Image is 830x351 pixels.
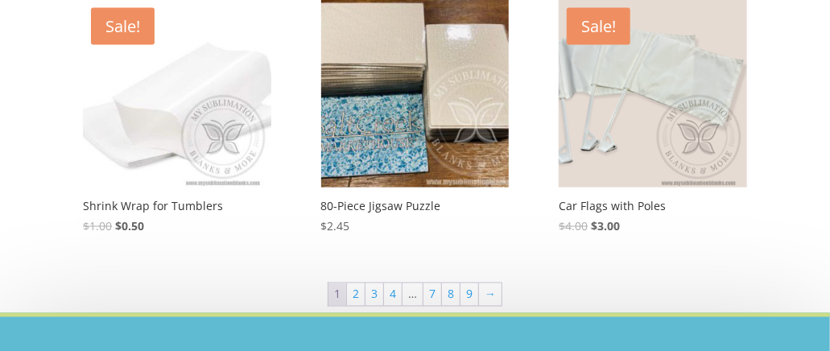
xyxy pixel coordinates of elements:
span: Sale! [91,8,155,45]
span: $ [321,219,328,234]
h2: Shrink Wrap for Tumblers [83,195,271,217]
bdi: 3.00 [591,219,620,234]
span: $ [115,219,122,234]
bdi: 4.00 [559,219,588,234]
span: $ [559,219,565,234]
span: Sale! [567,8,630,45]
bdi: 0.50 [115,219,144,234]
span: $ [591,219,597,234]
a: → [479,283,502,306]
span: $ [83,219,89,234]
h2: 80-Piece Jigsaw Puzzle [321,195,510,217]
a: Page 3 [365,283,383,306]
a: Page 2 [347,283,365,306]
bdi: 2.45 [321,219,350,234]
a: Page 7 [423,283,441,306]
a: Page 9 [460,283,478,306]
a: Page 4 [384,283,402,306]
span: Page 1 [328,283,346,306]
a: Page 8 [442,283,460,306]
bdi: 1.00 [83,219,112,234]
h2: Car Flags with Poles [559,195,747,217]
span: … [403,283,423,306]
nav: Product Pagination [83,282,747,313]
